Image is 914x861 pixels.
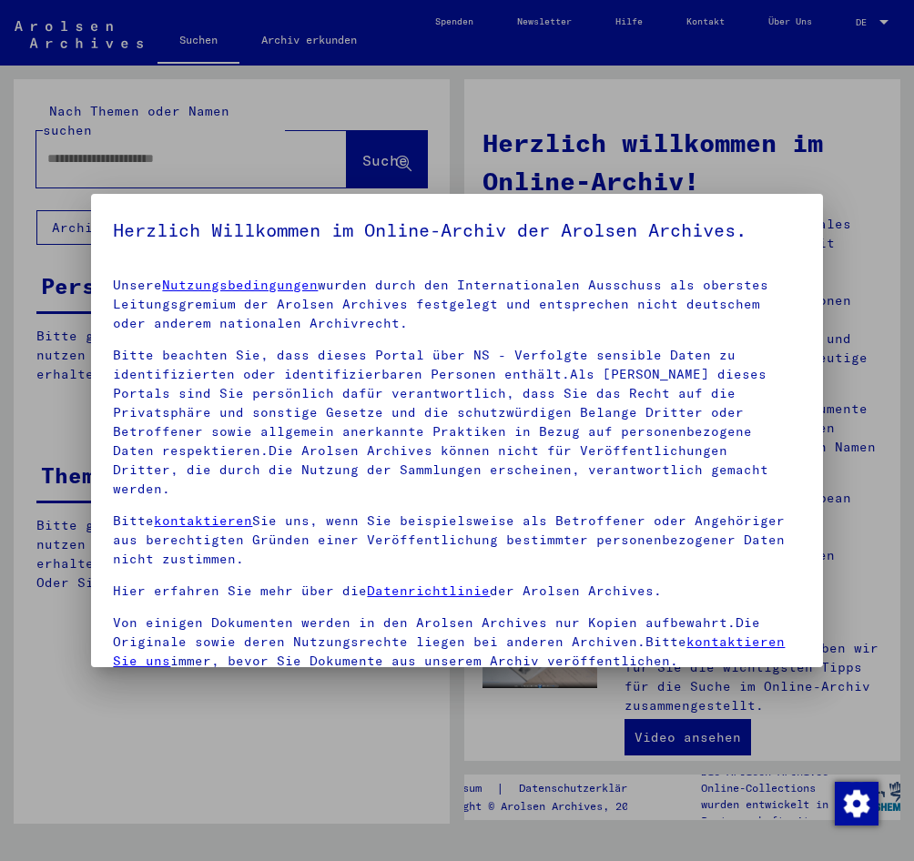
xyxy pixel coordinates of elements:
p: Unsere wurden durch den Internationalen Ausschuss als oberstes Leitungsgremium der Arolsen Archiv... [113,276,800,333]
a: Datenrichtlinie [367,582,490,599]
p: Von einigen Dokumenten werden in den Arolsen Archives nur Kopien aufbewahrt.Die Originale sowie d... [113,613,800,671]
p: Hier erfahren Sie mehr über die der Arolsen Archives. [113,582,800,601]
a: Nutzungsbedingungen [162,277,318,293]
p: Bitte beachten Sie, dass dieses Portal über NS - Verfolgte sensible Daten zu identifizierten oder... [113,346,800,499]
a: kontaktieren [154,512,252,529]
h5: Herzlich Willkommen im Online-Archiv der Arolsen Archives. [113,216,800,245]
img: Zustimmung ändern [835,782,878,826]
p: Bitte Sie uns, wenn Sie beispielsweise als Betroffener oder Angehöriger aus berechtigten Gründen ... [113,512,800,569]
